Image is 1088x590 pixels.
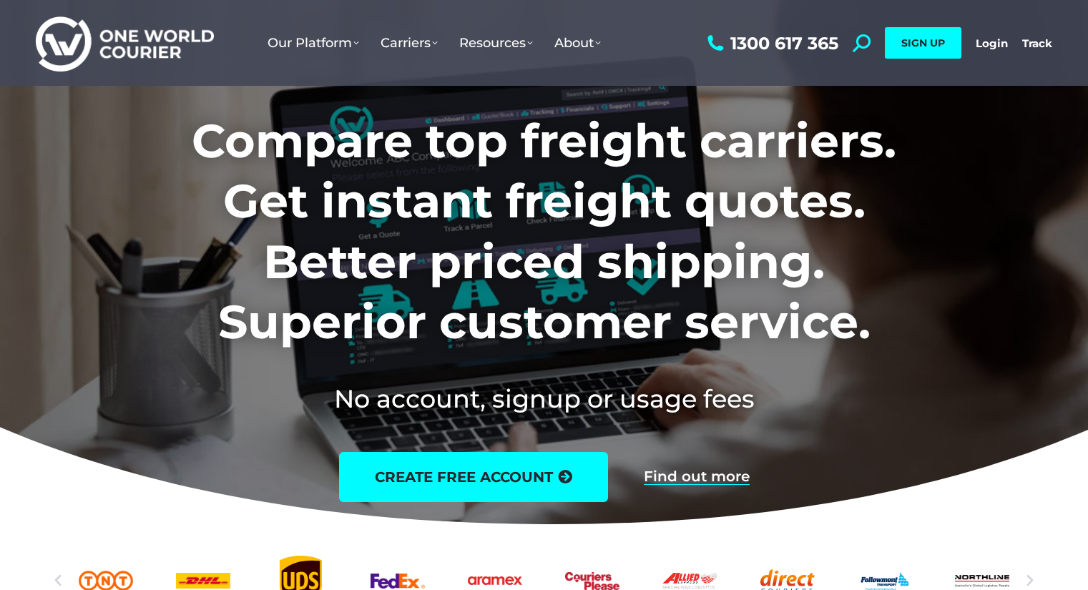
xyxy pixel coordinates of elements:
a: About [544,21,612,65]
a: create free account [339,452,608,502]
a: Resources [449,21,544,65]
a: 1300 617 365 [704,34,838,52]
img: One World Courier [36,14,214,72]
a: Find out more [644,469,750,485]
a: Our Platform [257,21,370,65]
span: Resources [459,35,533,51]
h1: Compare top freight carriers. Get instant freight quotes. Better priced shipping. Superior custom... [97,111,991,353]
h2: No account, signup or usage fees [97,381,991,416]
span: Carriers [381,35,438,51]
span: SIGN UP [901,36,945,49]
a: Login [976,36,1008,50]
span: Our Platform [268,35,359,51]
a: SIGN UP [885,27,961,59]
a: Carriers [370,21,449,65]
span: About [554,35,601,51]
a: Track [1022,36,1052,50]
